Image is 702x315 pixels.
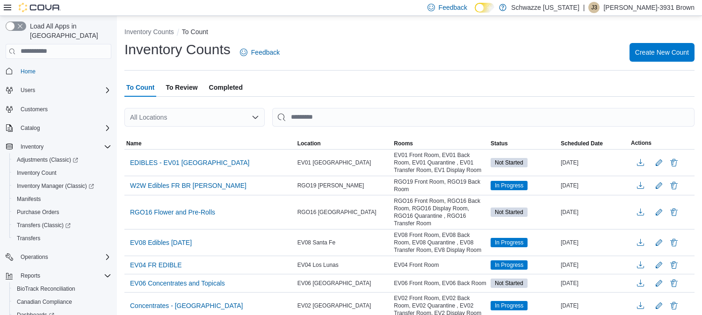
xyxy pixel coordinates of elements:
div: EV08 Front Room, EV08 Back Room, EV08 Quarantine , EV08 Transfer Room, EV8 Display Room [392,229,489,256]
span: In Progress [495,181,523,190]
span: EV06 Concentrates and Topicals [130,279,225,288]
button: Customers [2,102,115,116]
span: Canadian Compliance [13,296,111,308]
span: EV04 Los Lunas [297,261,339,269]
button: Users [17,85,39,96]
span: Transfers [13,233,111,244]
button: Delete [668,237,680,248]
h1: Inventory Counts [124,40,231,59]
a: Canadian Compliance [13,296,76,308]
button: Transfers [9,232,115,245]
button: Edit count details [653,156,665,170]
span: Location [297,140,321,147]
button: Edit count details [653,276,665,290]
img: Cova [19,3,61,12]
a: Transfers [13,233,44,244]
input: Dark Mode [475,3,494,13]
span: Transfers (Classic) [13,220,111,231]
div: EV06 Front Room, EV06 Back Room [392,278,489,289]
div: [DATE] [559,278,629,289]
span: Reports [21,272,40,279]
span: Inventory Manager (Classic) [13,180,111,192]
span: Create New Count [635,48,689,57]
span: To Review [166,78,197,97]
button: Edit count details [653,258,665,272]
button: To Count [182,28,208,36]
span: Inventory [17,141,111,152]
a: Transfers (Classic) [9,219,115,232]
div: RGO16 Front Room, RGO16 Back Room, RGO16 Display Room, RGO16 Quarantine , RGO16 Transfer Room [392,195,489,229]
span: In Progress [491,181,528,190]
span: Inventory Manager (Classic) [17,182,94,190]
a: BioTrack Reconciliation [13,283,79,294]
span: EDIBLES - EV01 [GEOGRAPHIC_DATA] [130,158,249,167]
button: Reports [17,270,44,281]
button: Name [124,138,296,149]
a: Feedback [236,43,283,62]
button: EV04 FR EDIBLE [126,258,186,272]
span: Users [21,86,35,94]
button: Status [489,138,559,149]
div: [DATE] [559,300,629,311]
div: [DATE] [559,180,629,191]
span: EV08 Edibles [DATE] [130,238,192,247]
button: Location [296,138,392,149]
button: Delete [668,278,680,289]
span: Inventory Count [17,169,57,177]
span: RGO16 [GEOGRAPHIC_DATA] [297,208,376,216]
nav: An example of EuiBreadcrumbs [124,27,695,38]
span: J3 [591,2,597,13]
span: Rooms [394,140,413,147]
span: Name [126,140,142,147]
span: Not Started [491,279,528,288]
div: [DATE] [559,259,629,271]
span: Transfers (Classic) [17,222,71,229]
span: Not Started [495,158,523,167]
a: Inventory Manager (Classic) [13,180,98,192]
button: Edit count details [653,236,665,250]
span: Concentrates - [GEOGRAPHIC_DATA] [130,301,243,310]
span: Reports [17,270,111,281]
span: Home [21,68,36,75]
button: Operations [17,251,52,263]
div: [DATE] [559,157,629,168]
span: EV04 FR EDIBLE [130,260,182,270]
span: Manifests [13,193,111,205]
button: Canadian Compliance [9,295,115,308]
button: Edit count details [653,205,665,219]
span: EV08 Santa Fe [297,239,335,246]
span: Inventory [21,143,43,150]
button: Delete [668,259,680,271]
div: EV04 Front Room [392,259,489,271]
span: Feedback [251,48,280,57]
span: In Progress [491,260,528,270]
button: Inventory [17,141,47,152]
button: Home [2,64,115,78]
span: Home [17,65,111,77]
p: | [583,2,585,13]
span: Users [17,85,111,96]
span: EV01 [GEOGRAPHIC_DATA] [297,159,371,166]
span: Manifests [17,195,41,203]
span: RGO19 [PERSON_NAME] [297,182,364,189]
div: EV01 Front Room, EV01 Back Room, EV01 Quarantine , EV01 Transfer Room, EV1 Display Room [392,150,489,176]
span: Not Started [491,158,528,167]
a: Adjustments (Classic) [9,153,115,166]
span: Not Started [495,208,523,216]
button: Delete [668,207,680,218]
span: BioTrack Reconciliation [13,283,111,294]
span: Feedback [439,3,467,12]
span: Actions [631,139,651,147]
button: EV06 Concentrates and Topicals [126,276,229,290]
button: Inventory Count [9,166,115,179]
button: Create New Count [630,43,695,62]
a: Manifests [13,193,44,205]
button: Edit count details [653,299,665,313]
p: [PERSON_NAME]-3931 Brown [603,2,695,13]
span: In Progress [491,301,528,310]
span: BioTrack Reconciliation [17,285,75,293]
button: Catalog [2,122,115,135]
span: Adjustments (Classic) [17,156,78,164]
span: Scheduled Date [561,140,603,147]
